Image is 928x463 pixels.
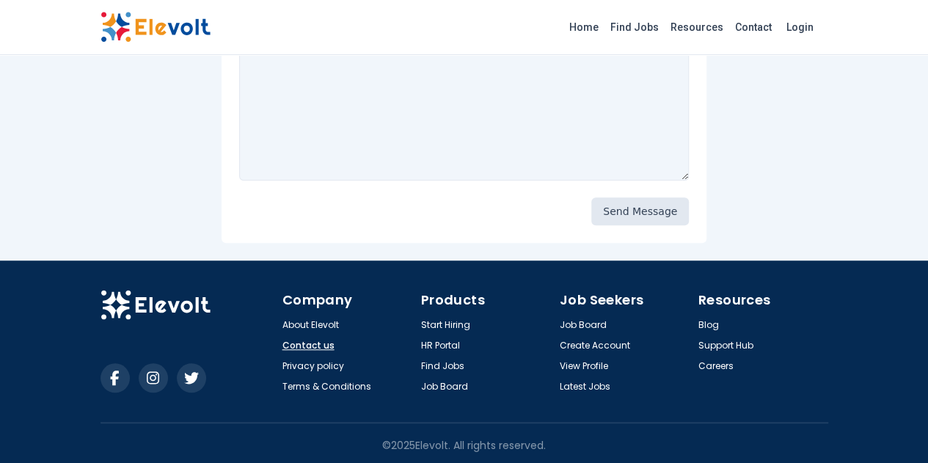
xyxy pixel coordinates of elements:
a: Support Hub [698,340,753,351]
a: Home [563,15,604,39]
a: Create Account [560,340,630,351]
a: Find Jobs [604,15,665,39]
p: © 2025 Elevolt. All rights reserved. [382,438,546,453]
a: Job Board [560,319,607,331]
a: Start Hiring [421,319,470,331]
a: Login [778,12,822,42]
a: HR Portal [421,340,460,351]
h4: Job Seekers [560,290,690,310]
iframe: Chat Widget [855,393,928,463]
a: Latest Jobs [560,381,610,393]
a: Resources [665,15,729,39]
a: Terms & Conditions [282,381,371,393]
h4: Products [421,290,551,310]
img: Elevolt [101,12,211,43]
h4: Resources [698,290,828,310]
button: Send Message [591,197,689,225]
a: About Elevolt [282,319,339,331]
a: Job Board [421,381,468,393]
a: Blog [698,319,719,331]
a: Careers [698,360,734,372]
a: Contact [729,15,778,39]
a: Contact us [282,340,335,351]
a: Find Jobs [421,360,464,372]
h4: Company [282,290,412,310]
img: Elevolt [101,290,211,321]
a: Privacy policy [282,360,344,372]
a: View Profile [560,360,608,372]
